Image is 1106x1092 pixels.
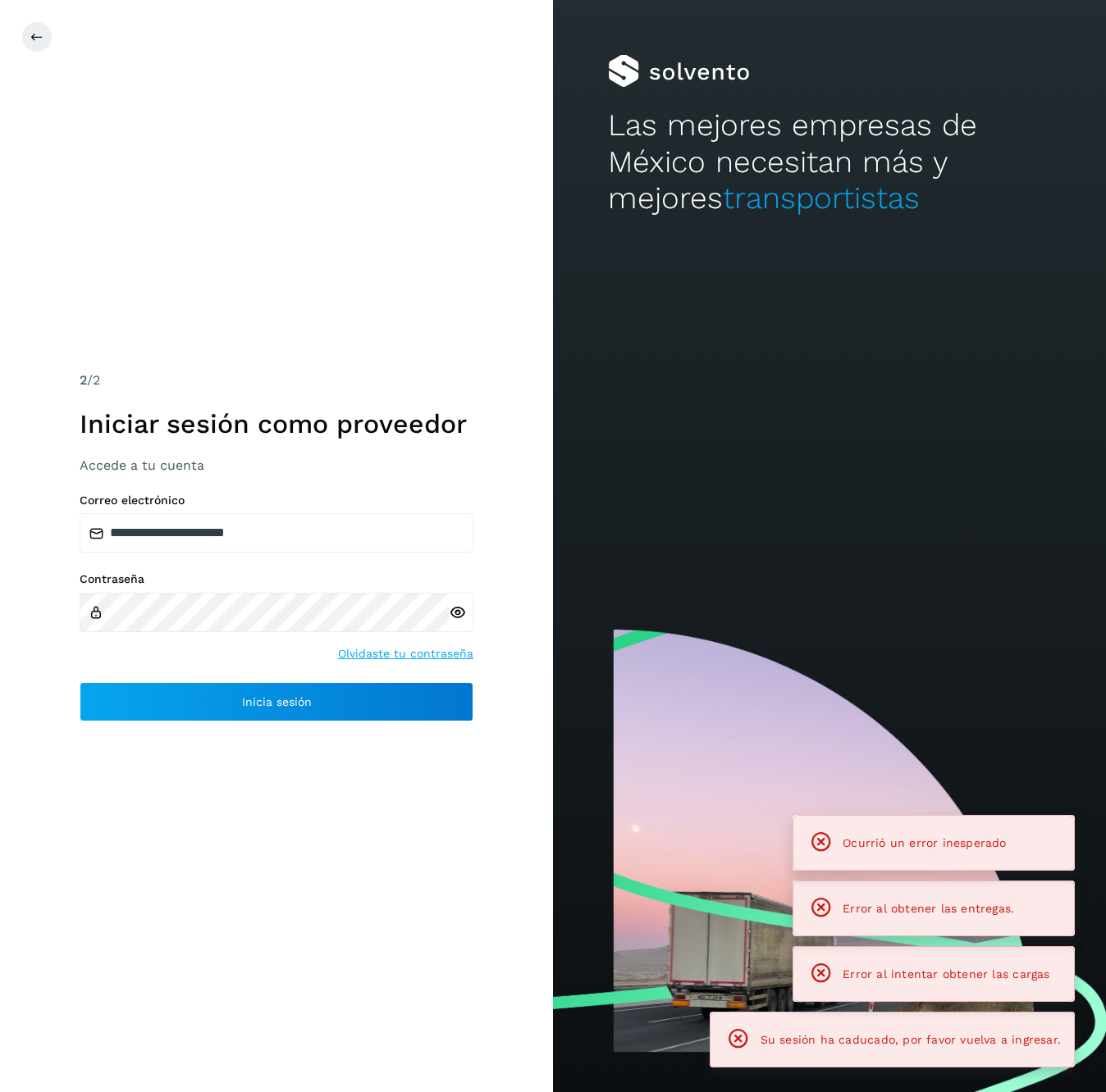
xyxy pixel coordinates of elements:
[80,372,87,388] span: 2
[80,572,473,586] label: Contraseña
[338,645,473,662] a: Olvidaste tu contraseña
[843,902,1014,915] span: Error al obtener las entregas.
[843,836,1006,849] span: Ocurrió un error inesperado
[80,457,473,473] h3: Accede a tu cuenta
[723,180,920,216] span: transportistas
[242,696,312,708] span: Inicia sesión
[80,494,473,507] label: Correo electrónico
[608,107,1050,216] h2: Las mejores empresas de México necesitan más y mejores
[80,408,473,439] h1: Iniciar sesión como proveedor
[761,1033,1061,1046] span: Su sesión ha caducado, por favor vuelva a ingresar.
[843,967,1049,981] span: Error al intentar obtener las cargas
[80,682,473,721] button: Inicia sesión
[80,371,473,390] div: /2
